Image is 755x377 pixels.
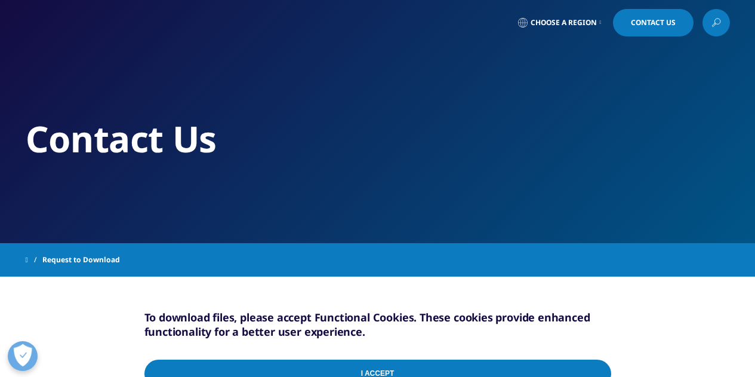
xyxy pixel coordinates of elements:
a: Contact Us [613,9,694,36]
span: Contact Us [631,19,676,26]
button: Abrir preferências [8,341,38,371]
h5: To download files, please accept Functional Cookies. These cookies provide enhanced functionality... [144,310,611,339]
span: Choose a Region [531,18,597,27]
span: Request to Download [42,249,120,271]
h2: Contact Us [26,117,730,161]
